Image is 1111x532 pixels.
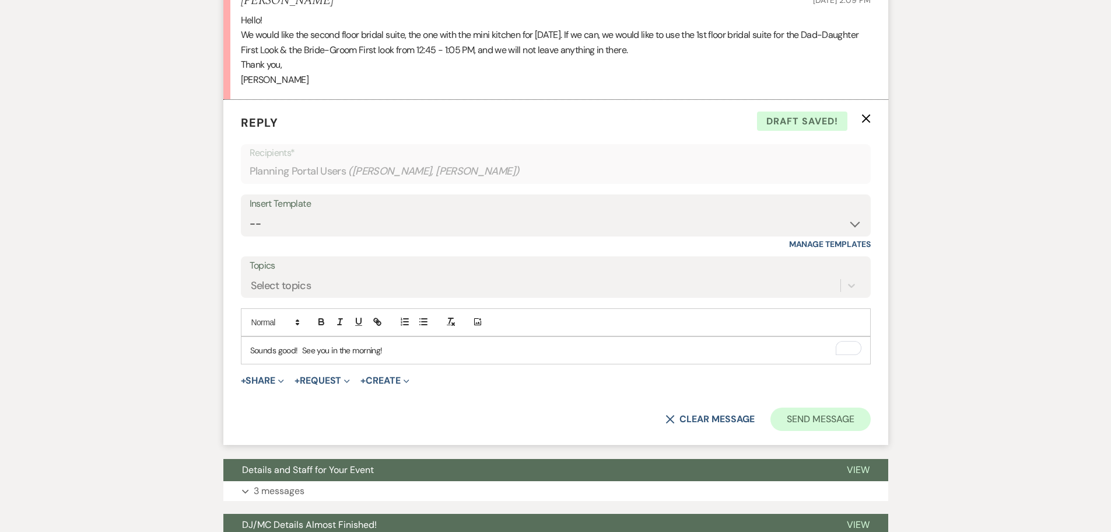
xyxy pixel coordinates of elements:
span: View [847,519,870,531]
button: Clear message [665,415,754,424]
button: View [828,459,888,481]
span: Draft saved! [757,112,847,131]
p: Sounds good! See you in the morning! [250,344,861,357]
span: ( [PERSON_NAME], [PERSON_NAME] ) [348,164,520,179]
p: Thank you, [241,57,871,72]
p: Hello! [241,13,871,28]
p: 3 messages [254,484,304,499]
div: Planning Portal Users [250,160,862,183]
button: 3 messages [223,481,888,501]
button: Create [360,376,409,385]
a: Manage Templates [789,239,871,249]
div: Select topics [251,277,311,293]
p: We would like the second floor bridal suite, the one with the mini kitchen for [DATE]. If we can,... [241,27,871,57]
span: DJ/MC Details Almost Finished! [242,519,377,531]
div: To enrich screen reader interactions, please activate Accessibility in Grammarly extension settings [241,337,870,364]
span: View [847,464,870,476]
button: Send Message [770,408,870,431]
span: + [241,376,246,385]
label: Topics [250,258,862,274]
p: Recipients* [250,145,862,161]
span: + [360,376,366,385]
button: Details and Staff for Your Event [223,459,828,481]
span: + [295,376,300,385]
button: Request [295,376,350,385]
span: Details and Staff for Your Event [242,464,374,476]
span: Reply [241,115,278,130]
div: Insert Template [250,196,862,213]
button: Share [241,376,285,385]
p: [PERSON_NAME] [241,72,871,88]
